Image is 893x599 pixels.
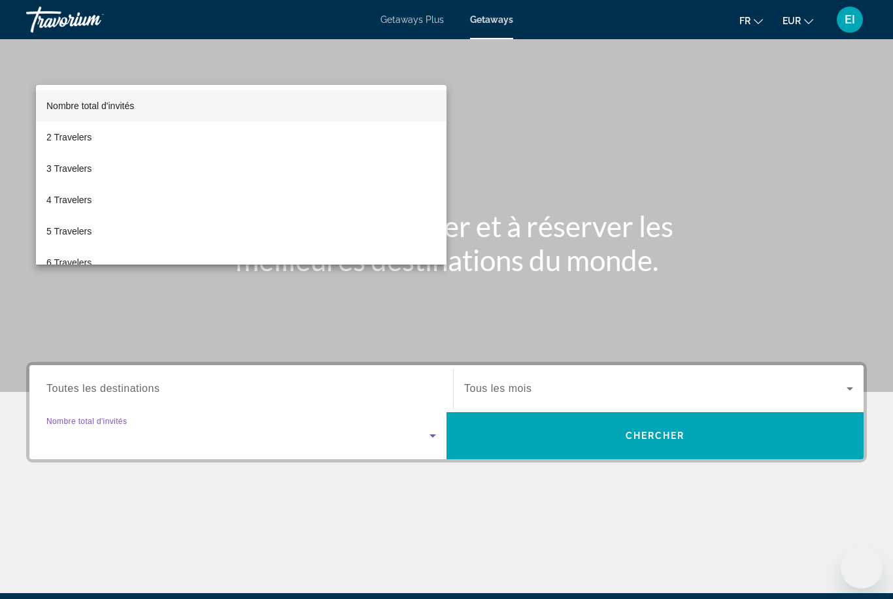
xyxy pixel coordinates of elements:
span: 3 Travelers [46,161,92,176]
span: 5 Travelers [46,223,92,239]
span: 6 Travelers [46,255,92,270]
span: 2 Travelers [46,129,92,145]
iframe: Bouton de lancement de la fenêtre de messagerie [841,547,883,589]
span: 4 Travelers [46,192,92,208]
span: Nombre total d'invités [46,101,134,111]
